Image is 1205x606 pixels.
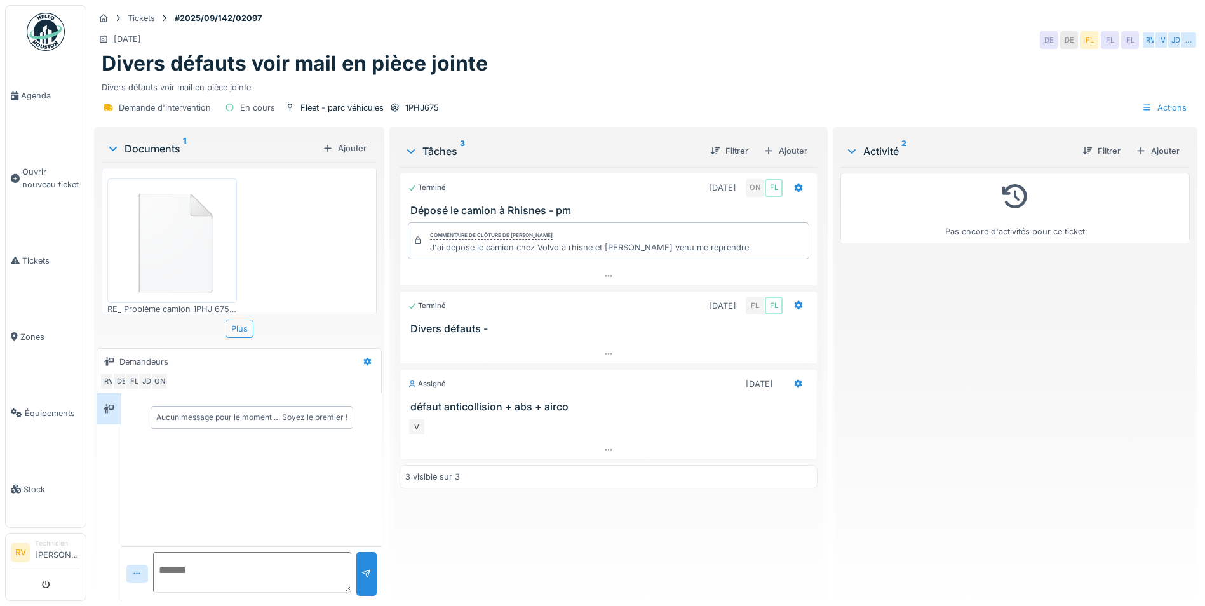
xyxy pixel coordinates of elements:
[6,222,86,299] a: Tickets
[112,372,130,390] div: DE
[125,372,143,390] div: FL
[746,378,773,390] div: [DATE]
[226,320,253,338] div: Plus
[11,543,30,562] li: RV
[24,483,81,495] span: Stock
[1167,31,1185,49] div: JD
[849,178,1181,238] div: Pas encore d'activités pour ce ticket
[408,300,446,311] div: Terminé
[318,140,372,157] div: Ajouter
[6,299,86,375] a: Zones
[300,102,384,114] div: Fleet - parc véhicules
[1101,31,1119,49] div: FL
[408,379,446,389] div: Assigné
[430,241,749,253] div: J'ai déposé le camion chez Volvo à rhisne et [PERSON_NAME] venu me reprendre
[22,255,81,267] span: Tickets
[1154,31,1172,49] div: V
[746,179,764,197] div: ON
[405,144,700,159] div: Tâches
[22,166,81,190] span: Ouvrir nouveau ticket
[705,142,753,159] div: Filtrer
[1180,31,1197,49] div: …
[405,471,460,483] div: 3 visible sur 3
[35,539,81,566] li: [PERSON_NAME]
[6,375,86,451] a: Équipements
[156,412,347,423] div: Aucun message pour le moment … Soyez le premier !
[107,141,318,156] div: Documents
[107,303,237,315] div: RE_ Problème camion 1PHJ 675.msg
[111,182,234,299] img: 84750757-fdcc6f00-afbb-11ea-908a-1074b026b06b.png
[27,13,65,51] img: Badge_color-CXgf-gQk.svg
[100,372,118,390] div: RV
[6,58,86,134] a: Agenda
[410,205,812,217] h3: Déposé le camion à Rhisnes - pm
[170,12,267,24] strong: #2025/09/142/02097
[138,372,156,390] div: JD
[405,102,439,114] div: 1PHJ675
[1131,142,1185,159] div: Ajouter
[901,144,906,159] sup: 2
[746,297,764,314] div: FL
[410,323,812,335] h3: Divers défauts -
[845,144,1072,159] div: Activité
[21,90,81,102] span: Agenda
[102,76,1190,93] div: Divers défauts voir mail en pièce jointe
[35,539,81,548] div: Technicien
[430,231,553,240] div: Commentaire de clôture de [PERSON_NAME]
[128,12,155,24] div: Tickets
[6,451,86,527] a: Stock
[1077,142,1126,159] div: Filtrer
[183,141,186,156] sup: 1
[119,102,211,114] div: Demande d'intervention
[765,297,783,314] div: FL
[119,356,168,368] div: Demandeurs
[758,142,812,159] div: Ajouter
[6,134,86,222] a: Ouvrir nouveau ticket
[1060,31,1078,49] div: DE
[114,33,141,45] div: [DATE]
[1080,31,1098,49] div: FL
[460,144,465,159] sup: 3
[410,401,812,413] h3: défaut anticollision + abs + airco
[240,102,275,114] div: En cours
[25,407,81,419] span: Équipements
[408,418,426,436] div: V
[102,51,488,76] h1: Divers défauts voir mail en pièce jointe
[151,372,168,390] div: ON
[1040,31,1058,49] div: DE
[765,179,783,197] div: FL
[11,539,81,569] a: RV Technicien[PERSON_NAME]
[709,182,736,194] div: [DATE]
[1121,31,1139,49] div: FL
[408,182,446,193] div: Terminé
[1141,31,1159,49] div: RV
[1136,98,1192,117] div: Actions
[20,331,81,343] span: Zones
[709,300,736,312] div: [DATE]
